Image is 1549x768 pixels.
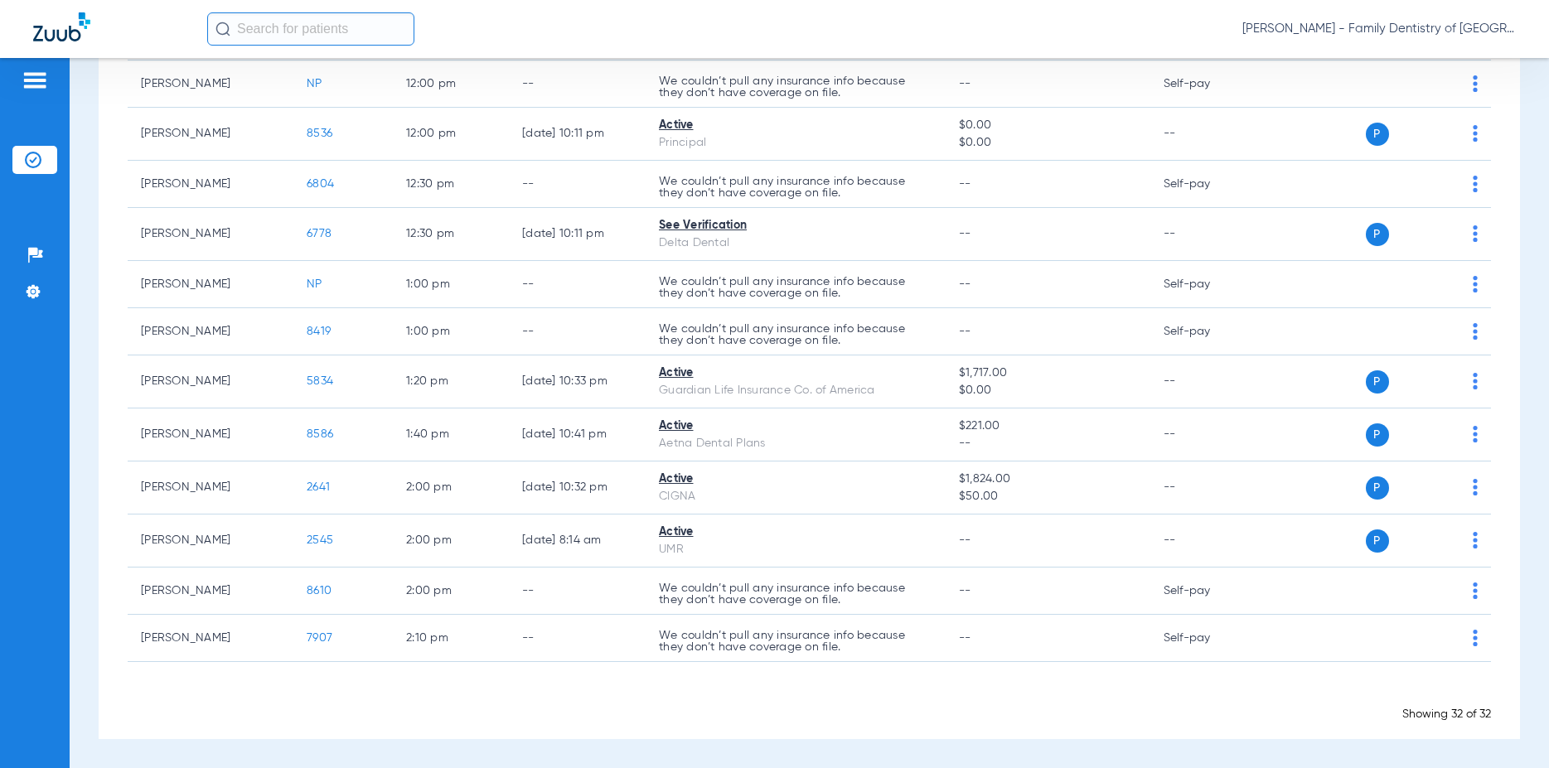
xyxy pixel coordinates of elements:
span: P [1366,123,1389,146]
span: $1,824.00 [959,471,1137,488]
td: -- [509,308,646,355]
td: [DATE] 10:33 PM [509,355,646,408]
td: 2:00 PM [393,514,509,568]
span: $0.00 [959,382,1137,399]
span: 2641 [307,481,330,493]
div: CIGNA [659,488,932,505]
img: group-dot-blue.svg [1473,532,1478,548]
span: -- [959,632,971,644]
td: 1:40 PM [393,408,509,461]
div: UMR [659,541,932,558]
td: -- [509,615,646,662]
td: Self-pay [1150,161,1262,208]
span: -- [959,178,971,190]
td: [DATE] 10:11 PM [509,208,646,261]
span: P [1366,370,1389,394]
td: 2:00 PM [393,568,509,615]
img: group-dot-blue.svg [1473,276,1478,292]
span: -- [959,228,971,239]
img: group-dot-blue.svg [1473,630,1478,646]
td: -- [1150,108,1262,161]
span: $221.00 [959,418,1137,435]
span: NP [307,78,322,89]
td: [PERSON_NAME] [128,514,293,568]
td: -- [509,568,646,615]
img: Zuub Logo [33,12,90,41]
span: NP [307,278,322,290]
img: group-dot-blue.svg [1473,225,1478,242]
td: 1:00 PM [393,308,509,355]
p: We couldn’t pull any insurance info because they don’t have coverage on file. [659,176,932,199]
iframe: Chat Widget [1466,688,1549,768]
span: [PERSON_NAME] - Family Dentistry of [GEOGRAPHIC_DATA] [1242,21,1516,37]
td: [DATE] 8:14 AM [509,514,646,568]
p: We couldn’t pull any insurance info because they don’t have coverage on file. [659,276,932,299]
td: -- [1150,461,1262,514]
td: [PERSON_NAME] [128,461,293,514]
td: [DATE] 10:32 PM [509,461,646,514]
div: Active [659,471,932,488]
td: 1:20 PM [393,355,509,408]
span: $1,717.00 [959,365,1137,382]
p: We couldn’t pull any insurance info because they don’t have coverage on file. [659,630,932,653]
span: -- [959,78,971,89]
span: P [1366,223,1389,246]
div: Principal [659,134,932,152]
td: [DATE] 10:11 PM [509,108,646,161]
td: [PERSON_NAME] [128,615,293,662]
p: We couldn’t pull any insurance info because they don’t have coverage on file. [659,582,932,606]
span: -- [959,585,971,597]
div: Active [659,418,932,435]
span: P [1366,476,1389,500]
span: Showing 32 of 32 [1402,708,1491,720]
td: [PERSON_NAME] [128,108,293,161]
span: P [1366,423,1389,447]
td: [PERSON_NAME] [128,308,293,355]
td: 12:00 PM [393,60,509,108]
div: Active [659,117,932,134]
td: 2:10 PM [393,615,509,662]
div: Delta Dental [659,234,932,252]
span: 8536 [307,128,332,139]
span: 8419 [307,326,331,337]
img: Search Icon [215,22,230,36]
span: 6804 [307,178,334,190]
div: Active [659,365,932,382]
img: group-dot-blue.svg [1473,582,1478,599]
td: 12:30 PM [393,208,509,261]
span: $50.00 [959,488,1137,505]
td: 12:30 PM [393,161,509,208]
span: $0.00 [959,117,1137,134]
td: -- [1150,408,1262,461]
span: 2545 [307,534,333,546]
span: 6778 [307,228,332,239]
div: Aetna Dental Plans [659,435,932,452]
span: -- [959,278,971,290]
td: Self-pay [1150,615,1262,662]
td: 2:00 PM [393,461,509,514]
div: Guardian Life Insurance Co. of America [659,382,932,399]
span: -- [959,326,971,337]
td: [PERSON_NAME] [128,161,293,208]
td: Self-pay [1150,568,1262,615]
td: -- [509,60,646,108]
td: -- [1150,355,1262,408]
td: -- [1150,514,1262,568]
td: 1:00 PM [393,261,509,308]
span: 8610 [307,585,332,597]
span: 7907 [307,632,332,644]
input: Search for patients [207,12,414,46]
td: [PERSON_NAME] [128,208,293,261]
img: group-dot-blue.svg [1473,373,1478,389]
img: group-dot-blue.svg [1473,426,1478,442]
p: We couldn’t pull any insurance info because they don’t have coverage on file. [659,323,932,346]
img: group-dot-blue.svg [1473,125,1478,142]
div: Active [659,524,932,541]
span: $0.00 [959,134,1137,152]
span: 5834 [307,375,333,387]
td: [DATE] 10:41 PM [509,408,646,461]
span: P [1366,529,1389,553]
td: -- [509,161,646,208]
img: group-dot-blue.svg [1473,176,1478,192]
